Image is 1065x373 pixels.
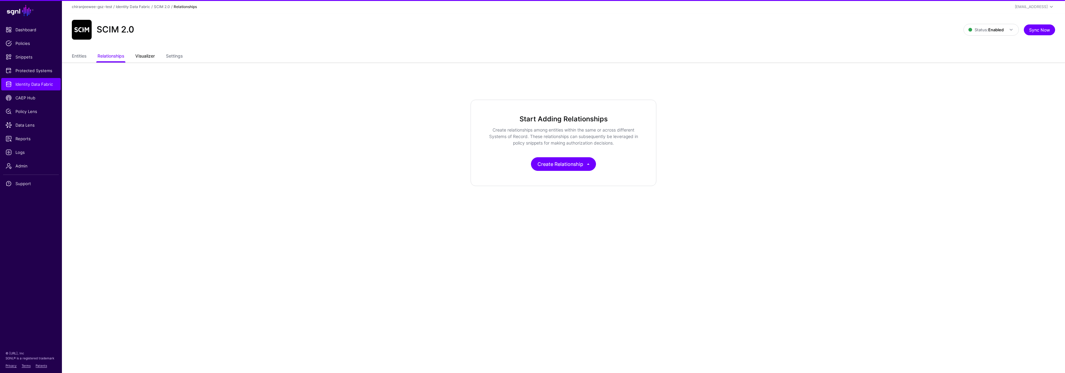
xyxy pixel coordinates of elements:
a: Protected Systems [1,64,61,77]
div: [EMAIL_ADDRESS] [1015,4,1048,10]
span: Admin [6,163,56,169]
span: Logs [6,149,56,155]
p: SGNL® is a registered trademark [6,356,56,361]
a: SCIM 2.0 [154,4,170,9]
a: chiranjeewee-gsz-test [72,4,112,9]
span: Data Lens [6,122,56,128]
span: Identity Data Fabric [6,81,56,87]
a: Policy Lens [1,105,61,118]
a: SGNL [4,4,58,17]
a: Relationships [98,51,124,63]
a: Snippets [1,51,61,63]
a: Policies [1,37,61,50]
a: Logs [1,146,61,158]
span: Support [6,180,56,187]
strong: Relationships [174,4,197,9]
a: Reports [1,132,61,145]
h2: SCIM 2.0 [97,24,134,35]
a: Entities [72,51,86,63]
img: svg+xml;base64,PHN2ZyB3aWR0aD0iNjQiIGhlaWdodD0iNjQiIHZpZXdCb3g9IjAgMCA2NCA2NCIgZmlsbD0ibm9uZSIgeG... [72,20,92,40]
strong: Enabled [988,27,1004,32]
p: Create relationships among entities within the same or across different Systems of Record. These ... [486,127,641,146]
span: Policy Lens [6,108,56,115]
a: Visualizer [135,51,155,63]
div: / [150,4,154,10]
a: Privacy [6,364,17,367]
a: Data Lens [1,119,61,131]
a: Identity Data Fabric [116,4,150,9]
span: Protected Systems [6,67,56,74]
h3: Start Adding Relationships [486,115,641,123]
p: © [URL], Inc [6,351,56,356]
a: Admin [1,160,61,172]
span: Snippets [6,54,56,60]
a: Patents [36,364,47,367]
a: Terms [22,364,31,367]
div: / [112,4,116,10]
button: Sync Now [1024,24,1055,35]
a: Identity Data Fabric [1,78,61,90]
a: Settings [166,51,183,63]
a: Dashboard [1,24,61,36]
span: Status: [968,27,1004,32]
a: CAEP Hub [1,92,61,104]
span: Dashboard [6,27,56,33]
span: Policies [6,40,56,46]
div: / [170,4,174,10]
span: Reports [6,136,56,142]
button: Create Relationship [531,157,596,171]
span: CAEP Hub [6,95,56,101]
